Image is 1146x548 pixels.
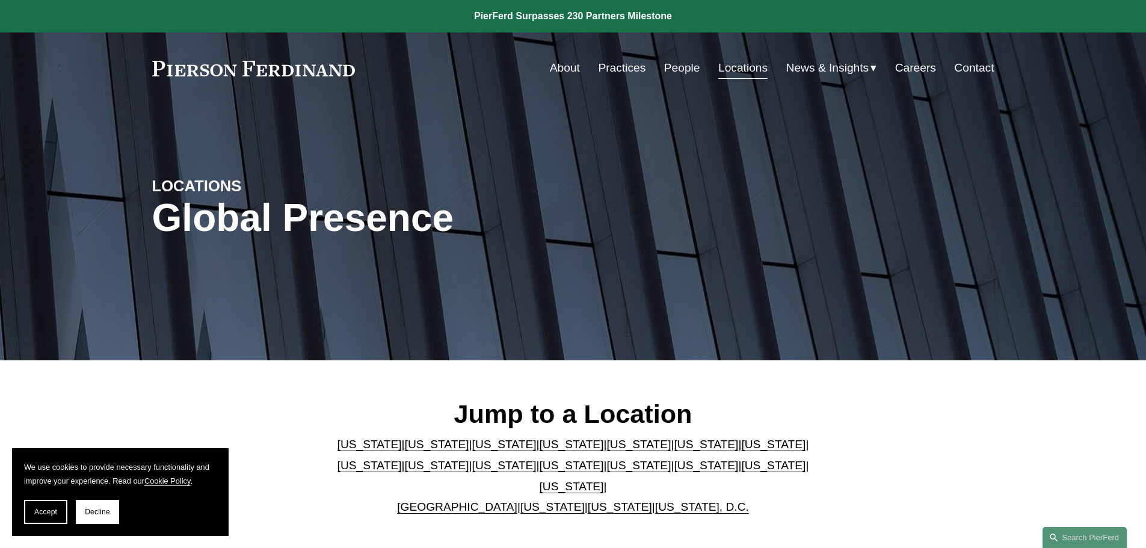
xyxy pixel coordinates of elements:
a: [US_STATE] [588,500,652,513]
a: About [550,57,580,79]
a: [US_STATE] [405,459,469,472]
p: We use cookies to provide necessary functionality and improve your experience. Read our . [24,460,217,488]
a: Contact [954,57,994,79]
a: [US_STATE] [540,480,604,493]
span: News & Insights [786,58,869,79]
a: Practices [598,57,645,79]
a: Cookie Policy [144,476,191,485]
a: folder dropdown [786,57,877,79]
a: [US_STATE] [472,459,537,472]
a: [US_STATE] [674,438,738,451]
a: [US_STATE] [337,438,402,451]
a: Careers [895,57,936,79]
a: Locations [718,57,768,79]
a: [US_STATE] [405,438,469,451]
span: Accept [34,508,57,516]
h2: Jump to a Location [327,398,819,429]
h4: LOCATIONS [152,176,363,195]
section: Cookie banner [12,448,229,536]
span: Decline [85,508,110,516]
a: [US_STATE] [741,438,806,451]
a: [US_STATE] [540,459,604,472]
a: [US_STATE] [674,459,738,472]
a: [GEOGRAPHIC_DATA] [397,500,517,513]
a: [US_STATE] [520,500,585,513]
button: Decline [76,500,119,524]
a: People [664,57,700,79]
a: [US_STATE], D.C. [655,500,749,513]
h1: Global Presence [152,196,713,240]
a: [US_STATE] [337,459,402,472]
a: [US_STATE] [606,459,671,472]
a: [US_STATE] [741,459,806,472]
p: | | | | | | | | | | | | | | | | | | [327,434,819,517]
a: [US_STATE] [472,438,537,451]
a: Search this site [1043,527,1127,548]
a: [US_STATE] [606,438,671,451]
a: [US_STATE] [540,438,604,451]
button: Accept [24,500,67,524]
